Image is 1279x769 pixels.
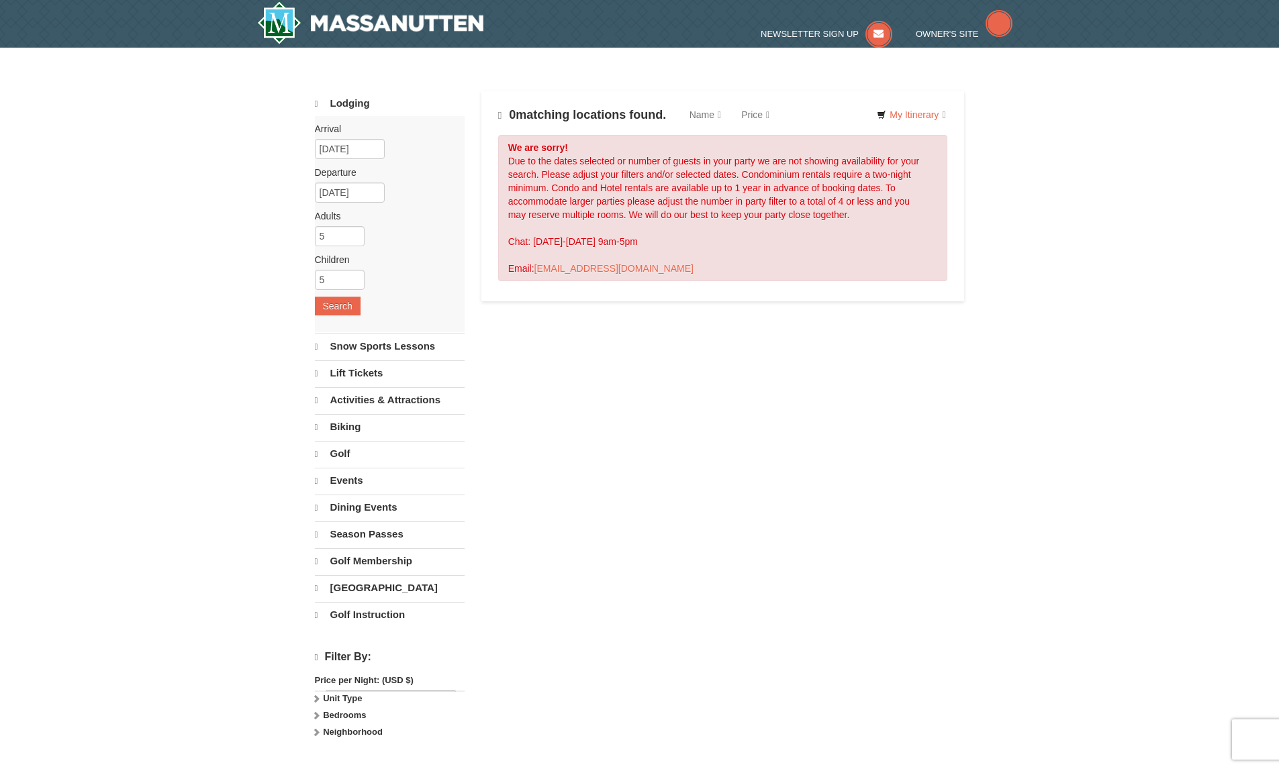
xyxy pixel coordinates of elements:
a: [GEOGRAPHIC_DATA] [315,575,465,601]
a: My Itinerary [868,105,954,125]
a: Golf Membership [315,548,465,574]
a: Season Passes [315,521,465,547]
h4: Filter By: [315,651,465,664]
label: Adults [315,209,455,223]
a: Price [731,101,779,128]
strong: Price per Night: (USD $) [315,675,414,685]
a: [EMAIL_ADDRESS][DOMAIN_NAME] [534,263,694,274]
strong: Unit Type [323,693,362,703]
a: Newsletter Sign Up [761,29,892,39]
span: Newsletter Sign Up [761,29,859,39]
a: Golf [315,441,465,466]
img: Massanutten Resort Logo [257,1,484,44]
h4: matching locations found. [498,108,667,122]
a: Activities & Attractions [315,387,465,413]
a: Owner's Site [916,29,1012,39]
div: Due to the dates selected or number of guests in your party we are not showing availability for y... [498,135,948,281]
a: Dining Events [315,495,465,520]
a: Golf Instruction [315,602,465,627]
a: Lift Tickets [315,360,465,386]
label: Arrival [315,122,455,136]
strong: We are sorry! [508,142,568,153]
a: Snow Sports Lessons [315,334,465,359]
button: Search [315,297,361,315]
span: Owner's Site [916,29,979,39]
a: Biking [315,414,465,440]
strong: Neighborhood [323,727,383,737]
a: Massanutten Resort [257,1,484,44]
a: Lodging [315,91,465,116]
a: Events [315,468,465,493]
label: Children [315,253,455,266]
a: Name [679,101,731,128]
span: 0 [509,108,516,121]
label: Departure [315,166,455,179]
strong: Bedrooms [323,710,366,720]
